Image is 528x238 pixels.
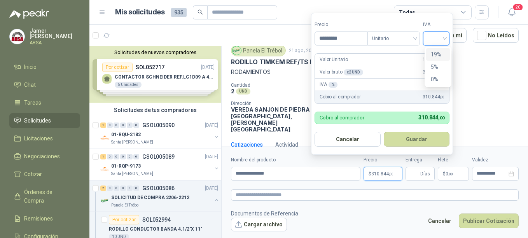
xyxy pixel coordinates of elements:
[231,140,263,149] div: Cotizaciones
[423,21,449,28] label: IVA
[100,196,110,205] img: Company Logo
[512,3,523,11] span: 20
[127,185,133,191] div: 0
[438,115,444,121] span: ,00
[423,56,444,63] span: 155.422
[24,134,53,143] span: Licitaciones
[364,167,402,181] p: $310.844,00
[24,170,42,178] span: Cotizar
[30,28,80,39] p: Jamer [PERSON_NAME]
[114,185,119,191] div: 0
[120,122,126,128] div: 0
[24,188,73,205] span: Órdenes de Compra
[111,171,153,177] p: Santa [PERSON_NAME]
[205,122,218,129] p: [DATE]
[100,164,110,174] img: Company Logo
[24,80,36,89] span: Chat
[100,122,106,128] div: 1
[231,58,375,66] p: RODILLO TIMKEM REF/TS HM518445/HM518410
[114,154,119,159] div: 0
[9,211,80,226] a: Remisiones
[9,167,80,182] a: Cotizar
[289,47,317,54] p: 21 ago, 2025
[320,93,360,101] p: Cobro al comprador
[438,156,469,164] label: Flete
[100,133,110,142] img: Company Logo
[389,172,393,176] span: ,00
[505,5,519,19] button: 20
[438,167,469,181] p: $ 0,00
[320,56,348,63] p: Valor Unitario
[100,152,220,177] a: 1 0 0 0 0 0 GSOL005089[DATE] Company Logo01-RQP-9173Santa [PERSON_NAME]
[127,154,133,159] div: 0
[100,184,220,208] a: 7 0 0 0 0 0 GSOL005086[DATE] Company LogoSOLICITUD DE COMPRA 2206-2212Panela El Trébol
[472,156,519,164] label: Validez
[9,9,49,19] img: Logo peakr
[459,213,519,228] button: Publicar Cotización
[231,106,315,133] p: VEREDA SANJON DE PIEDRA [GEOGRAPHIC_DATA] , [PERSON_NAME][GEOGRAPHIC_DATA]
[320,81,337,88] p: IVA
[142,217,171,222] p: SOL052994
[109,215,139,224] div: Por cotizar
[133,154,139,159] div: 0
[120,154,126,159] div: 0
[133,185,139,191] div: 0
[420,167,430,180] span: Días
[100,185,106,191] div: 7
[448,172,453,176] span: ,00
[443,171,446,176] span: $
[24,214,53,223] span: Remisiones
[24,98,41,107] span: Tareas
[9,113,80,128] a: Solicitudes
[205,153,218,161] p: [DATE]
[111,131,141,138] p: 01-RQU-2182
[133,122,139,128] div: 0
[236,88,250,94] div: UND
[372,33,415,44] span: Unitario
[423,68,444,76] span: 310.844
[231,88,234,94] p: 2
[142,154,175,159] p: GSOL005089
[198,9,203,15] span: search
[107,154,113,159] div: 0
[371,171,393,176] span: 310.844
[24,152,60,161] span: Negociaciones
[111,202,140,208] p: Panela El Trébol
[320,115,364,120] p: Cobro al comprador
[111,194,189,201] p: SOLICITUD DE COMPRA 2206-2212
[114,122,119,128] div: 0
[9,185,80,208] a: Órdenes de Compra
[9,149,80,164] a: Negociaciones
[109,226,203,233] p: RODILLO CONDUCTOR BANDA 4.1/2"X 11"
[205,185,218,192] p: [DATE]
[426,73,450,86] div: 0%
[9,59,80,74] a: Inicio
[384,132,450,147] button: Guardar
[93,49,218,55] button: Solicitudes de nuevos compradores
[231,218,287,232] button: Cargar archivo
[440,95,444,99] span: ,00
[431,75,445,84] div: 0%
[9,131,80,146] a: Licitaciones
[142,122,175,128] p: GSOL005090
[426,61,450,73] div: 5%
[127,122,133,128] div: 0
[231,156,360,164] label: Nombre del producto
[426,48,450,61] div: 19%
[231,45,286,56] div: Panela El Trébol
[311,140,334,149] div: Mensajes
[30,40,80,45] p: ARSA
[329,82,338,88] div: %
[9,95,80,110] a: Tareas
[231,68,519,76] p: RODAMIENTOS
[418,114,444,121] span: 310.844
[424,213,456,228] button: Cancelar
[344,69,363,75] div: x 2 UND
[315,21,367,28] label: Precio
[107,122,113,128] div: 0
[399,8,415,17] div: Todas
[115,7,165,18] h1: Mis solicitudes
[315,132,381,147] button: Cancelar
[275,140,298,149] div: Actividad
[231,209,298,218] p: Documentos de Referencia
